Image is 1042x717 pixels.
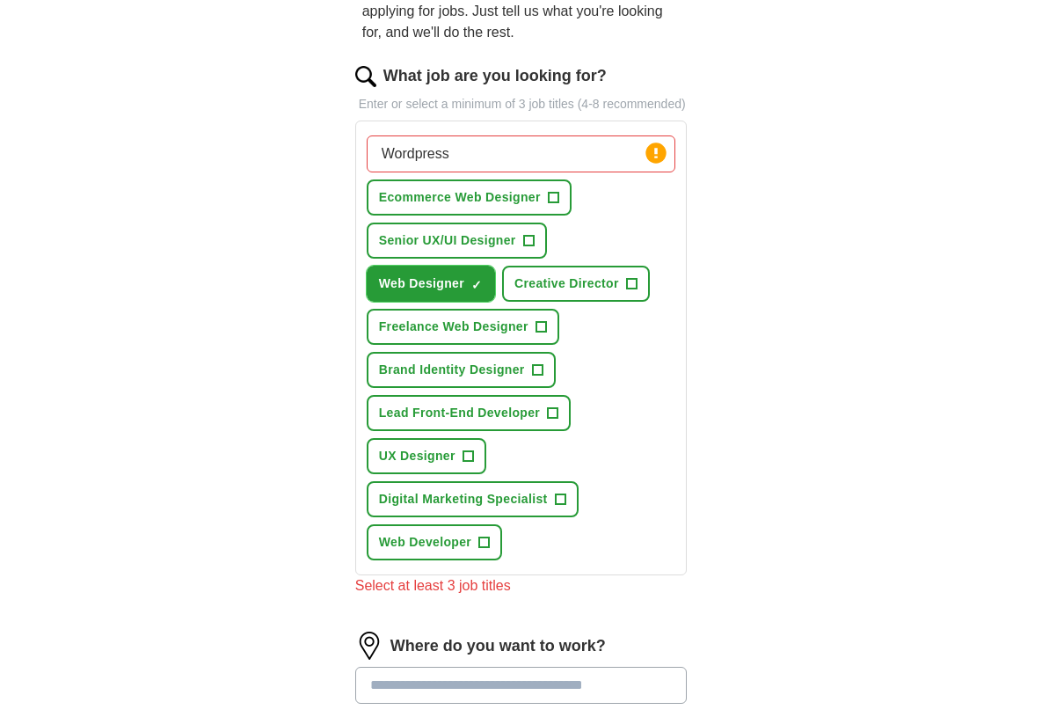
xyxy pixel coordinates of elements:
label: What job are you looking for? [383,64,607,88]
img: search.png [355,66,376,87]
span: Ecommerce Web Designer [379,188,541,207]
button: Web Designer✓ [367,266,495,302]
button: Brand Identity Designer [367,352,556,388]
span: Digital Marketing Specialist [379,490,548,508]
p: Enter or select a minimum of 3 job titles (4-8 recommended) [355,95,688,113]
button: Freelance Web Designer [367,309,559,345]
span: Lead Front-End Developer [379,404,540,422]
span: Web Designer [379,274,464,293]
label: Where do you want to work? [390,634,606,658]
span: Brand Identity Designer [379,361,525,379]
button: Digital Marketing Specialist [367,481,579,517]
button: Senior UX/UI Designer [367,223,547,259]
span: Senior UX/UI Designer [379,231,516,250]
button: Creative Director [502,266,650,302]
span: Freelance Web Designer [379,318,528,336]
span: Web Developer [379,533,471,552]
span: UX Designer [379,447,455,465]
input: Type a job title and press enter [367,135,676,172]
img: location.png [355,632,383,660]
button: UX Designer [367,438,486,474]
div: Select at least 3 job titles [355,575,688,596]
button: Web Developer [367,524,502,560]
button: Lead Front-End Developer [367,395,571,431]
span: Creative Director [514,274,619,293]
span: ✓ [471,278,482,292]
button: Ecommerce Web Designer [367,179,572,216]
